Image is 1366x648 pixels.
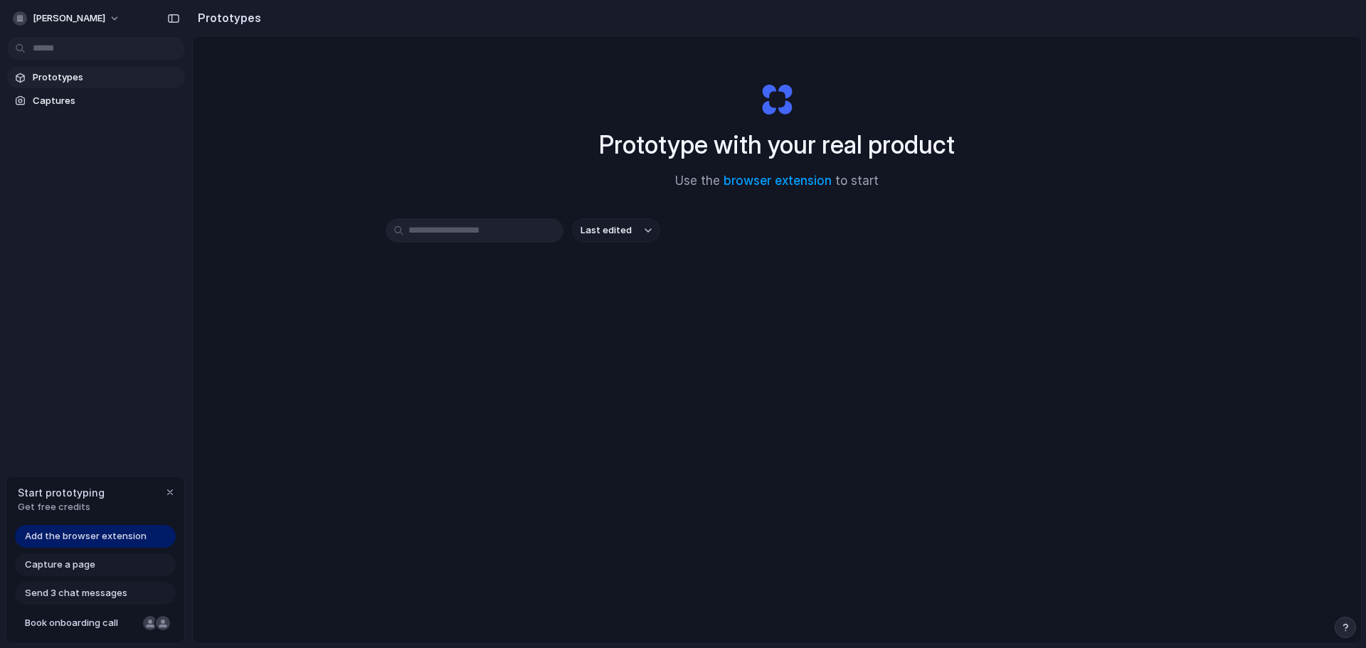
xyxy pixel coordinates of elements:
[154,615,171,632] div: Christian Iacullo
[15,612,176,634] a: Book onboarding call
[18,500,105,514] span: Get free credits
[192,9,261,26] h2: Prototypes
[33,94,179,108] span: Captures
[15,525,176,548] a: Add the browser extension
[7,90,185,112] a: Captures
[7,7,127,30] button: [PERSON_NAME]
[25,586,127,600] span: Send 3 chat messages
[33,11,105,26] span: [PERSON_NAME]
[142,615,159,632] div: Nicole Kubica
[33,70,179,85] span: Prototypes
[7,67,185,88] a: Prototypes
[599,126,955,164] h1: Prototype with your real product
[572,218,660,243] button: Last edited
[724,174,832,188] a: browser extension
[675,172,879,191] span: Use the to start
[25,616,137,630] span: Book onboarding call
[18,485,105,500] span: Start prototyping
[581,223,632,238] span: Last edited
[25,529,147,543] span: Add the browser extension
[25,558,95,572] span: Capture a page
